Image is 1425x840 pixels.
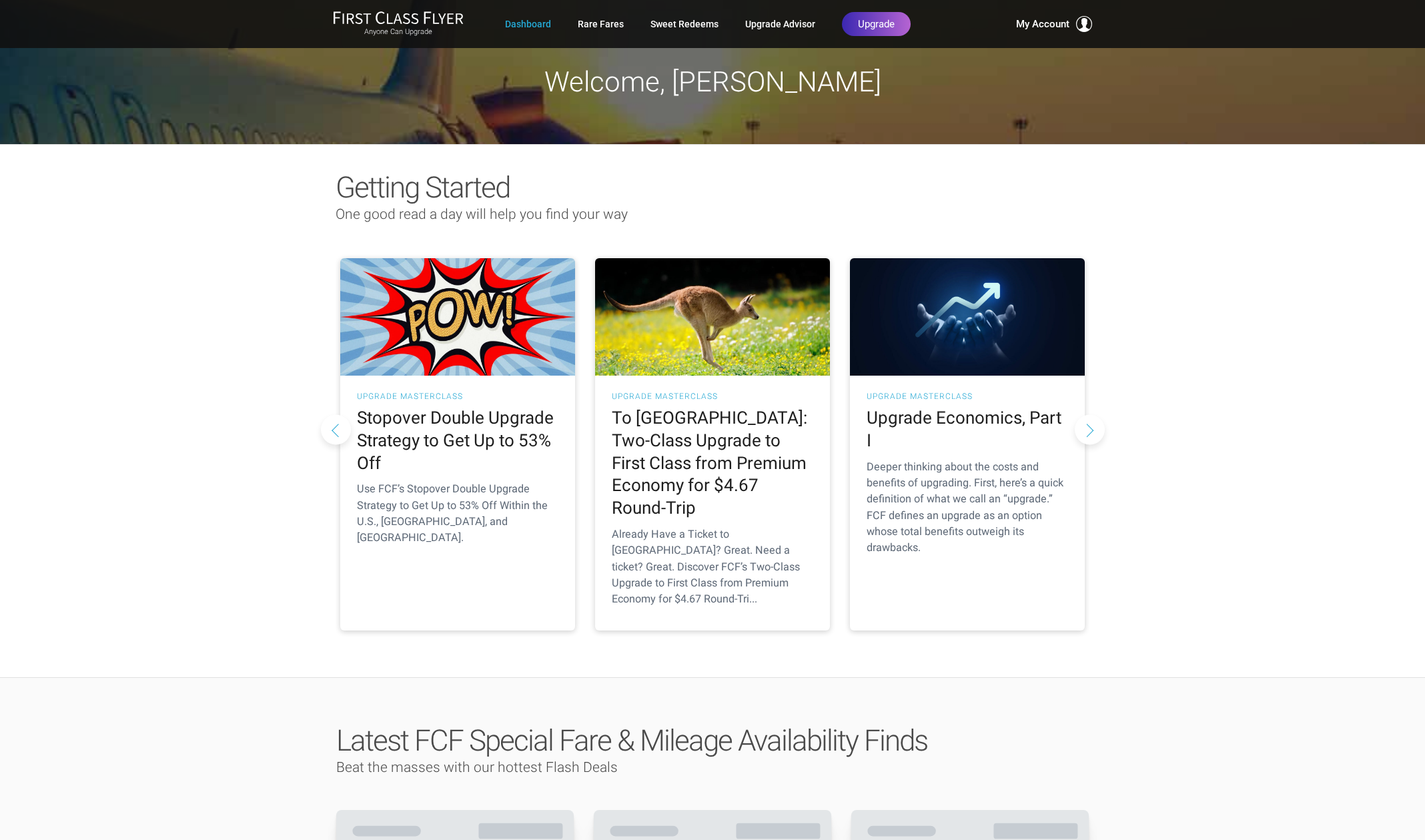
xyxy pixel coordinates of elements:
[1016,16,1092,32] button: My Account
[595,258,830,631] a: UPGRADE MASTERCLASS To [GEOGRAPHIC_DATA]: Two-Class Upgrade to First Class from Premium Economy f...
[544,65,881,98] span: Welcome, [PERSON_NAME]
[357,481,558,546] p: Use FCF’s Stopover Double Upgrade Strategy to Get Up to 53% Off Within the U.S., [GEOGRAPHIC_DATA...
[867,407,1068,452] h2: Upgrade Economics, Part I
[850,258,1085,631] a: UPGRADE MASTERCLASS Upgrade Economics, Part I Deeper thinking about the costs and benefits of upg...
[867,392,1068,400] h3: UPGRADE MASTERCLASS
[333,11,464,25] img: First Class Flyer
[357,392,558,400] h3: UPGRADE MASTERCLASS
[336,206,628,222] span: One good read a day will help you find your way
[612,407,813,520] h2: To [GEOGRAPHIC_DATA]: Two-Class Upgrade to First Class from Premium Economy for $4.67 Round-Trip
[1016,16,1069,32] span: My Account
[333,27,464,37] small: Anyone Can Upgrade
[336,759,618,775] span: Beat the masses with our hottest Flash Deals
[612,526,813,607] p: Already Have a Ticket to [GEOGRAPHIC_DATA]? Great. Need a ticket? Great. Discover FCF’s Two-Class...
[340,258,575,631] a: UPGRADE MASTERCLASS Stopover Double Upgrade Strategy to Get Up to 53% Off Use FCF’s Stopover Doub...
[745,12,815,36] a: Upgrade Advisor
[612,392,813,400] h3: UPGRADE MASTERCLASS
[578,12,624,36] a: Rare Fares
[650,12,719,36] a: Sweet Redeems
[1075,414,1105,444] button: Next slide
[867,459,1068,556] p: Deeper thinking about the costs and benefits of upgrading. First, here’s a quick definition of wh...
[321,414,351,444] button: Previous slide
[333,11,464,37] a: First Class FlyerAnyone Can Upgrade
[336,723,927,758] span: Latest FCF Special Fare & Mileage Availability Finds
[842,12,911,36] a: Upgrade
[505,12,551,36] a: Dashboard
[336,170,510,205] span: Getting Started
[357,407,558,474] h2: Stopover Double Upgrade Strategy to Get Up to 53% Off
